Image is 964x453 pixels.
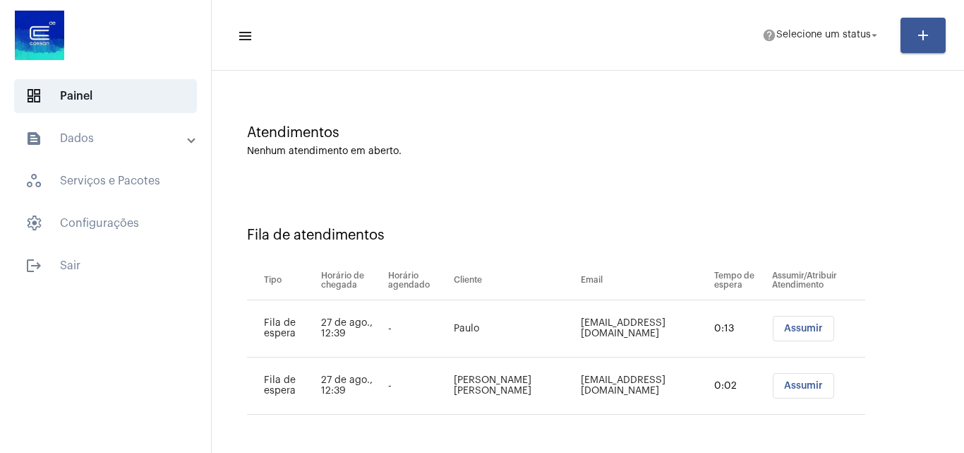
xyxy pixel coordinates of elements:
[577,261,711,300] th: Email
[711,261,769,300] th: Tempo de espera
[915,27,932,44] mat-icon: add
[776,30,871,40] span: Selecione um status
[25,215,42,232] span: sidenav icon
[247,261,318,300] th: Tipo
[25,172,42,189] span: sidenav icon
[385,358,450,415] td: -
[8,122,211,155] mat-expansion-panel-header: sidenav iconDados
[14,79,197,113] span: Painel
[25,88,42,105] span: sidenav icon
[577,300,711,358] td: [EMAIL_ADDRESS][DOMAIN_NAME]
[318,261,385,300] th: Horário de chegada
[773,316,834,341] button: Assumir
[237,28,251,45] mat-icon: sidenav icon
[14,249,197,283] span: Sair
[450,300,577,358] td: Paulo
[772,316,865,341] mat-chip-list: selection
[318,300,385,358] td: 27 de ago., 12:39
[711,300,769,358] td: 0:13
[762,28,776,42] mat-icon: help
[769,261,865,300] th: Assumir/Atribuir Atendimento
[247,300,318,358] td: Fila de espera
[25,257,42,274] mat-icon: sidenav icon
[14,206,197,240] span: Configurações
[784,324,823,334] span: Assumir
[385,300,450,358] td: -
[754,21,889,49] button: Selecione um status
[711,358,769,415] td: 0:02
[11,7,68,64] img: d4669ae0-8c07-2337-4f67-34b0df7f5ae4.jpeg
[868,29,881,42] mat-icon: arrow_drop_down
[318,358,385,415] td: 27 de ago., 12:39
[450,261,577,300] th: Cliente
[247,228,929,243] div: Fila de atendimentos
[385,261,450,300] th: Horário agendado
[25,130,42,147] mat-icon: sidenav icon
[247,358,318,415] td: Fila de espera
[773,373,834,399] button: Assumir
[14,164,197,198] span: Serviços e Pacotes
[25,130,188,147] mat-panel-title: Dados
[247,125,929,141] div: Atendimentos
[577,358,711,415] td: [EMAIL_ADDRESS][DOMAIN_NAME]
[772,373,865,399] mat-chip-list: selection
[247,146,929,157] div: Nenhum atendimento em aberto.
[784,381,823,391] span: Assumir
[450,358,577,415] td: [PERSON_NAME] [PERSON_NAME]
